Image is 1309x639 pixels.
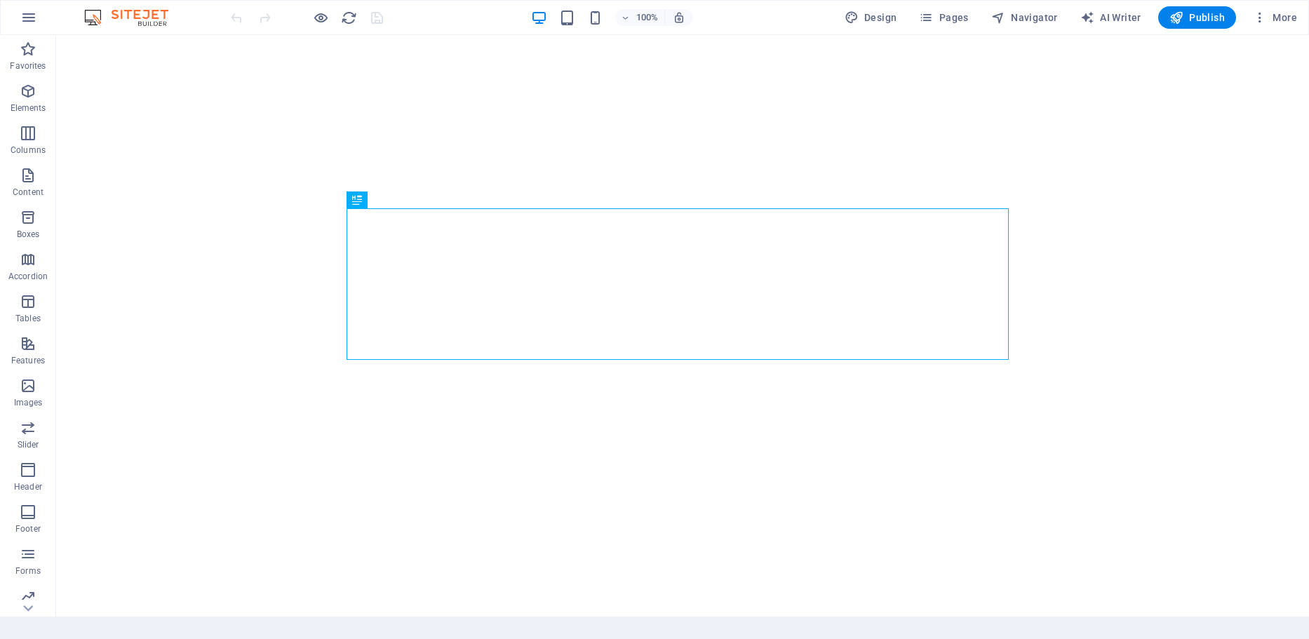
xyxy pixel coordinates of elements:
[11,355,45,366] p: Features
[17,229,40,240] p: Boxes
[15,565,41,577] p: Forms
[839,6,903,29] button: Design
[986,6,1063,29] button: Navigator
[1158,6,1236,29] button: Publish
[81,9,186,26] img: Editor Logo
[15,523,41,534] p: Footer
[1169,11,1225,25] span: Publish
[11,102,46,114] p: Elements
[1075,6,1147,29] button: AI Writer
[615,9,665,26] button: 100%
[15,313,41,324] p: Tables
[8,271,48,282] p: Accordion
[839,6,903,29] div: Design (Ctrl+Alt+Y)
[18,439,39,450] p: Slider
[636,9,659,26] h6: 100%
[312,9,329,26] button: Click here to leave preview mode and continue editing
[673,11,685,24] i: On resize automatically adjust zoom level to fit chosen device.
[1080,11,1141,25] span: AI Writer
[340,9,357,26] button: reload
[341,10,357,26] i: Reload page
[14,481,42,492] p: Header
[919,11,968,25] span: Pages
[1247,6,1303,29] button: More
[10,60,46,72] p: Favorites
[11,144,46,156] p: Columns
[14,397,43,408] p: Images
[913,6,974,29] button: Pages
[845,11,897,25] span: Design
[13,187,43,198] p: Content
[1253,11,1297,25] span: More
[991,11,1058,25] span: Navigator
